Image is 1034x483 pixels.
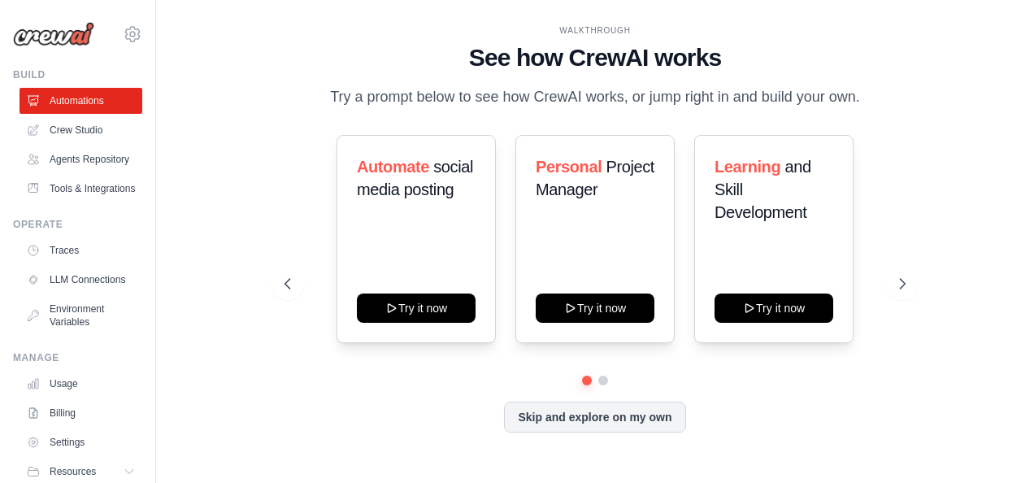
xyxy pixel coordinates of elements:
[13,22,94,46] img: Logo
[536,158,654,198] span: Project Manager
[357,294,476,323] button: Try it now
[20,429,142,455] a: Settings
[50,465,96,478] span: Resources
[20,88,142,114] a: Automations
[20,296,142,335] a: Environment Variables
[536,294,654,323] button: Try it now
[20,117,142,143] a: Crew Studio
[285,43,906,72] h1: See how CrewAI works
[13,351,142,364] div: Manage
[504,402,685,433] button: Skip and explore on my own
[322,85,868,109] p: Try a prompt below to see how CrewAI works, or jump right in and build your own.
[20,371,142,397] a: Usage
[285,24,906,37] div: WALKTHROUGH
[715,158,811,221] span: and Skill Development
[715,158,780,176] span: Learning
[20,176,142,202] a: Tools & Integrations
[357,158,429,176] span: Automate
[20,400,142,426] a: Billing
[13,218,142,231] div: Operate
[715,294,833,323] button: Try it now
[20,237,142,263] a: Traces
[20,267,142,293] a: LLM Connections
[13,68,142,81] div: Build
[357,158,473,198] span: social media posting
[536,158,602,176] span: Personal
[20,146,142,172] a: Agents Repository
